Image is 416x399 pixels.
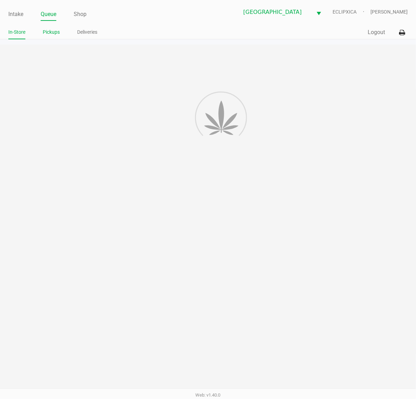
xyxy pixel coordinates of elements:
span: [PERSON_NAME] [370,8,408,16]
a: In-Store [8,28,25,37]
button: Logout [368,28,385,37]
a: Deliveries [77,28,97,37]
a: Queue [41,9,56,19]
a: Pickups [43,28,60,37]
span: [GEOGRAPHIC_DATA] [243,8,308,16]
span: Web: v1.40.0 [196,392,221,398]
a: Shop [74,9,87,19]
span: ECLIPXICA [333,8,370,16]
button: Select [312,4,325,20]
a: Intake [8,9,23,19]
